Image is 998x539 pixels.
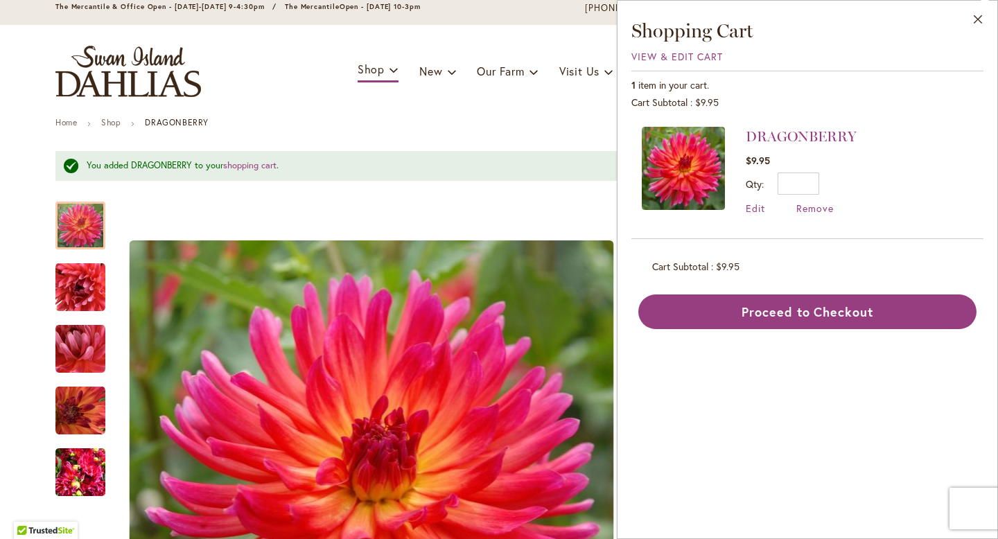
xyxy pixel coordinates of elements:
[87,159,901,173] div: You added DRAGONBERRY to your .
[340,2,421,11] span: Open - [DATE] 10-3pm
[631,19,753,42] span: Shopping Cart
[631,50,723,63] a: View & Edit Cart
[55,324,105,373] img: DRAGONBERRY
[642,127,725,215] a: DRAGONBERRY
[638,294,977,329] button: Proceed to Checkout
[101,117,121,127] a: Shop
[145,117,209,127] strong: DRAGONBERRY
[55,249,119,311] div: DRAGONBERRY
[55,2,340,11] span: The Mercantile & Office Open - [DATE]-[DATE] 9-4:30pm / The Mercantile
[746,128,857,145] a: DRAGONBERRY
[55,188,119,249] div: DRAGONBERRY
[55,262,105,312] img: DRAGONBERRY
[746,177,764,191] label: Qty
[223,159,277,171] a: shopping cart
[55,439,105,505] img: DRAGONBERRY
[746,202,765,215] a: Edit
[631,78,636,91] span: 1
[419,64,442,78] span: New
[55,117,77,127] a: Home
[652,260,708,273] span: Cart Subtotal
[477,64,524,78] span: Our Farm
[358,62,385,76] span: Shop
[585,1,669,15] a: [PHONE_NUMBER]
[55,434,105,496] div: DRAGONBERRY
[55,385,105,435] img: DRAGONBERRY
[559,64,599,78] span: Visit Us
[10,490,49,529] iframe: Launch Accessibility Center
[746,154,770,167] span: $9.95
[631,96,688,109] span: Cart Subtotal
[55,46,201,97] a: store logo
[642,127,725,210] img: DRAGONBERRY
[716,260,739,273] span: $9.95
[695,96,719,109] span: $9.95
[55,311,119,373] div: DRAGONBERRY
[55,373,119,434] div: DRAGONBERRY
[638,78,709,91] span: item in your cart.
[796,202,834,215] a: Remove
